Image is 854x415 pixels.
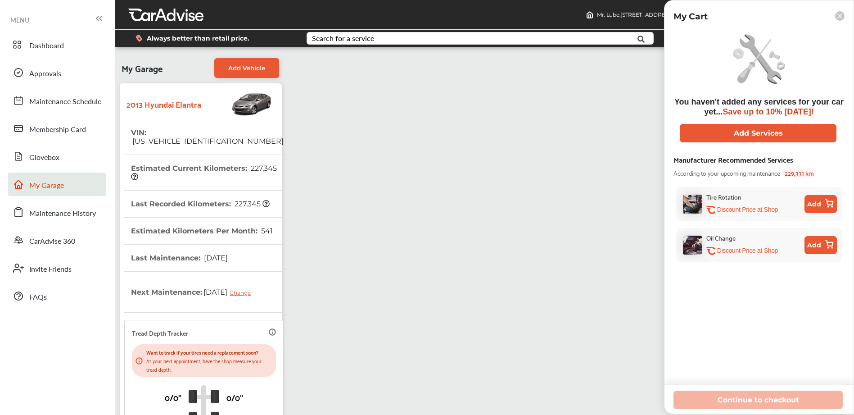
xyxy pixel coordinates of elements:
[260,227,273,235] span: 541
[8,61,106,84] a: Approvals
[136,34,142,42] img: dollor_label_vector.a70140d1.svg
[683,236,702,255] img: oil-change-thumb.jpg
[8,201,106,224] a: Maintenance History
[8,89,106,112] a: Maintenance Schedule
[226,390,243,404] p: 0/0"
[8,228,106,252] a: CarAdvise 360
[8,284,106,308] a: FAQs
[674,97,844,116] span: You haven't added any services for your car yet...
[131,218,273,244] th: Estimated Kilometers Per Month :
[131,191,270,217] th: Last Recorded Kilometers :
[131,164,279,181] span: 227,345
[673,153,793,165] div: Manufacturer Recommended Services
[8,117,106,140] a: Membership Card
[29,208,96,219] span: Maintenance History
[673,11,708,22] p: My Cart
[29,292,47,303] span: FAQs
[214,58,279,78] a: Add Vehicle
[723,107,814,116] span: Save up to 10% [DATE]!
[29,264,72,275] span: Invite Friends
[29,180,64,192] span: My Garage
[29,40,64,52] span: Dashboard
[147,35,249,41] span: Always better than retail price.
[586,11,593,18] img: header-home-logo.8d720a4f.svg
[706,192,741,202] div: Tire Rotation
[127,97,201,111] strong: 2013 Hyundai Elantra
[680,124,836,142] button: Add Services
[131,137,284,146] span: [US_VEHICLE_IDENTIFICATION_NUMBER]
[673,168,780,178] span: According to your upcoming maintenance
[202,281,258,303] span: [DATE]
[29,236,75,247] span: CarAdvise 360
[131,155,284,190] th: Estimated Current Kilometers :
[8,256,106,280] a: Invite Friends
[29,96,101,108] span: Maintenance Schedule
[201,88,272,119] img: Vehicle
[29,152,59,164] span: Glovebox
[146,348,272,356] p: Want to track if your tires need a replacement soon?
[597,11,765,18] span: Mr. Lube , [STREET_ADDRESS] [GEOGRAPHIC_DATA] , ON K7P 2X8
[131,272,258,312] th: Next Maintenance :
[8,33,106,56] a: Dashboard
[131,119,284,155] th: VIN :
[29,68,61,80] span: Approvals
[782,168,817,178] span: 229,331 km
[312,35,374,42] div: Search for a service
[683,195,702,214] img: tire-rotation-thumb.jpg
[8,145,106,168] a: Glovebox
[122,58,163,78] span: My Garage
[131,245,228,271] th: Last Maintenance :
[146,356,272,374] p: At your next appointment, have the shop measure your tread depth.
[132,328,188,338] p: Tread Depth Tracker
[29,124,86,136] span: Membership Card
[230,289,255,296] div: Change
[804,195,837,213] button: Add
[717,246,778,255] p: Discount Price at Shop
[8,173,106,196] a: My Garage
[10,16,29,23] span: MENU
[804,236,837,254] button: Add
[203,254,228,262] span: [DATE]
[717,205,778,214] p: Discount Price at Shop
[228,64,265,72] span: Add Vehicle
[165,390,181,404] p: 0/0"
[233,200,270,208] span: 227,345
[706,233,736,243] div: Oil Change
